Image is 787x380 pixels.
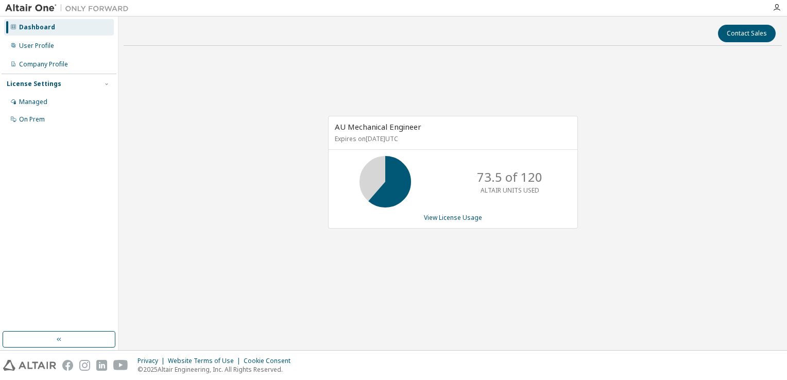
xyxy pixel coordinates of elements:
[19,23,55,31] div: Dashboard
[335,134,569,143] p: Expires on [DATE] UTC
[244,357,297,365] div: Cookie Consent
[96,360,107,371] img: linkedin.svg
[113,360,128,371] img: youtube.svg
[718,25,776,42] button: Contact Sales
[138,357,168,365] div: Privacy
[19,60,68,68] div: Company Profile
[7,80,61,88] div: License Settings
[62,360,73,371] img: facebook.svg
[19,98,47,106] div: Managed
[3,360,56,371] img: altair_logo.svg
[335,122,421,132] span: AU Mechanical Engineer
[424,213,482,222] a: View License Usage
[19,42,54,50] div: User Profile
[477,168,542,186] p: 73.5 of 120
[168,357,244,365] div: Website Terms of Use
[19,115,45,124] div: On Prem
[79,360,90,371] img: instagram.svg
[5,3,134,13] img: Altair One
[138,365,297,374] p: © 2025 Altair Engineering, Inc. All Rights Reserved.
[481,186,539,195] p: ALTAIR UNITS USED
